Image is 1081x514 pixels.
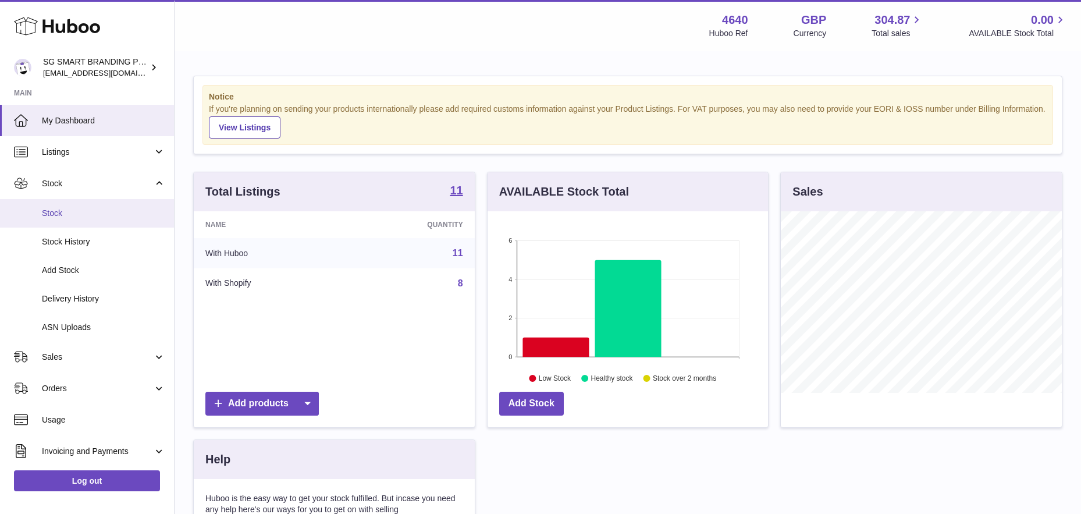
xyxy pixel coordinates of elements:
span: Invoicing and Payments [42,446,153,457]
a: View Listings [209,116,280,139]
strong: Notice [209,91,1047,102]
span: Sales [42,352,153,363]
a: 8 [458,278,463,288]
strong: 11 [450,185,463,196]
text: 4 [509,276,512,283]
span: AVAILABLE Stock Total [969,28,1067,39]
span: Total sales [872,28,923,39]
a: 11 [450,185,463,198]
span: 0.00 [1031,12,1054,28]
h3: Total Listings [205,184,280,200]
span: Stock History [42,236,165,247]
strong: GBP [801,12,826,28]
a: 304.87 Total sales [872,12,923,39]
text: 0 [509,353,512,360]
div: Currency [794,28,827,39]
text: Low Stock [539,374,571,382]
h3: Help [205,452,230,467]
text: 2 [509,314,512,321]
span: Add Stock [42,265,165,276]
div: SG SMART BRANDING PTE. LTD. [43,56,148,79]
span: 304.87 [874,12,910,28]
strong: 4640 [722,12,748,28]
td: With Shopify [194,268,345,299]
span: ASN Uploads [42,322,165,333]
a: 11 [453,248,463,258]
span: Stock [42,178,153,189]
span: Orders [42,383,153,394]
text: Stock over 2 months [653,374,716,382]
h3: Sales [792,184,823,200]
a: Add products [205,392,319,416]
span: Usage [42,414,165,426]
text: 6 [509,237,512,244]
span: My Dashboard [42,115,165,126]
div: Huboo Ref [709,28,748,39]
span: [EMAIL_ADDRESS][DOMAIN_NAME] [43,68,171,77]
img: uktopsmileshipping@gmail.com [14,59,31,76]
div: If you're planning on sending your products internationally please add required customs informati... [209,104,1047,139]
a: Log out [14,470,160,491]
a: Add Stock [499,392,564,416]
span: Delivery History [42,293,165,304]
text: Healthy stock [591,374,633,382]
h3: AVAILABLE Stock Total [499,184,629,200]
td: With Huboo [194,238,345,268]
th: Quantity [345,211,474,238]
th: Name [194,211,345,238]
span: Stock [42,208,165,219]
a: 0.00 AVAILABLE Stock Total [969,12,1067,39]
span: Listings [42,147,153,158]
